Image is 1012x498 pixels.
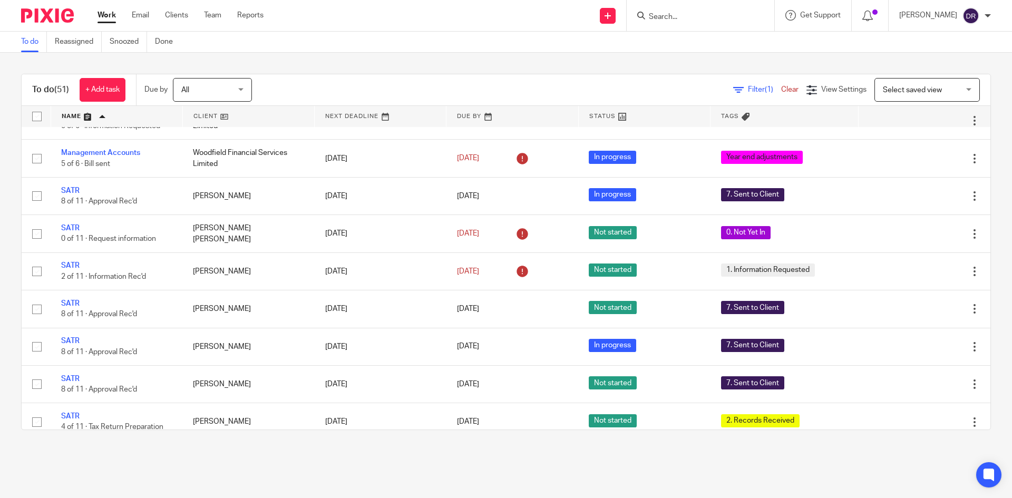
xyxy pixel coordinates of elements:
[182,215,314,252] td: [PERSON_NAME] [PERSON_NAME]
[457,192,479,200] span: [DATE]
[182,290,314,328] td: [PERSON_NAME]
[61,337,80,345] a: SATR
[800,12,841,19] span: Get Support
[182,252,314,290] td: [PERSON_NAME]
[315,140,446,177] td: [DATE]
[98,10,116,21] a: Work
[589,301,637,314] span: Not started
[61,198,137,205] span: 8 of 11 · Approval Rec'd
[589,151,636,164] span: In progress
[182,140,314,177] td: Woodfield Financial Services Limited
[721,226,771,239] span: 0. Not Yet In
[315,290,446,328] td: [DATE]
[721,151,803,164] span: Year end adjustments
[61,310,137,318] span: 8 of 11 · Approval Rec'd
[899,10,957,21] p: [PERSON_NAME]
[457,154,479,162] span: [DATE]
[721,113,739,119] span: Tags
[589,226,637,239] span: Not started
[32,84,69,95] h1: To do
[962,7,979,24] img: svg%3E
[721,263,815,277] span: 1. Information Requested
[61,348,137,356] span: 8 of 11 · Approval Rec'd
[110,32,147,52] a: Snoozed
[781,86,799,93] a: Clear
[182,328,314,365] td: [PERSON_NAME]
[61,149,140,157] a: Management Accounts
[61,375,80,383] a: SATR
[204,10,221,21] a: Team
[21,8,74,23] img: Pixie
[721,339,784,352] span: 7. Sent to Client
[748,86,781,93] span: Filter
[721,376,784,389] span: 7. Sent to Client
[80,78,125,102] a: + Add task
[182,365,314,403] td: [PERSON_NAME]
[61,413,80,420] a: SATR
[315,403,446,441] td: [DATE]
[457,418,479,426] span: [DATE]
[589,263,637,277] span: Not started
[721,188,784,201] span: 7. Sent to Client
[61,187,80,194] a: SATR
[61,424,163,431] span: 4 of 11 · Tax Return Preparation
[589,414,637,427] span: Not started
[648,13,743,22] input: Search
[315,328,446,365] td: [DATE]
[155,32,181,52] a: Done
[61,262,80,269] a: SATR
[589,376,637,389] span: Not started
[821,86,867,93] span: View Settings
[721,301,784,314] span: 7. Sent to Client
[61,236,156,243] span: 0 of 11 · Request information
[721,414,800,427] span: 2. Records Received
[589,339,636,352] span: In progress
[589,188,636,201] span: In progress
[181,86,189,94] span: All
[883,86,942,94] span: Select saved view
[457,230,479,237] span: [DATE]
[61,224,80,232] a: SATR
[54,85,69,94] span: (51)
[315,252,446,290] td: [DATE]
[182,177,314,214] td: [PERSON_NAME]
[315,215,446,252] td: [DATE]
[165,10,188,21] a: Clients
[55,32,102,52] a: Reassigned
[457,380,479,388] span: [DATE]
[457,305,479,313] span: [DATE]
[237,10,264,21] a: Reports
[315,177,446,214] td: [DATE]
[61,386,137,393] span: 8 of 11 · Approval Rec'd
[315,365,446,403] td: [DATE]
[765,86,773,93] span: (1)
[61,300,80,307] a: SATR
[182,403,314,441] td: [PERSON_NAME]
[21,32,47,52] a: To do
[61,273,146,280] span: 2 of 11 · Information Rec'd
[457,343,479,350] span: [DATE]
[132,10,149,21] a: Email
[61,160,110,168] span: 5 of 6 · Bill sent
[144,84,168,95] p: Due by
[457,268,479,275] span: [DATE]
